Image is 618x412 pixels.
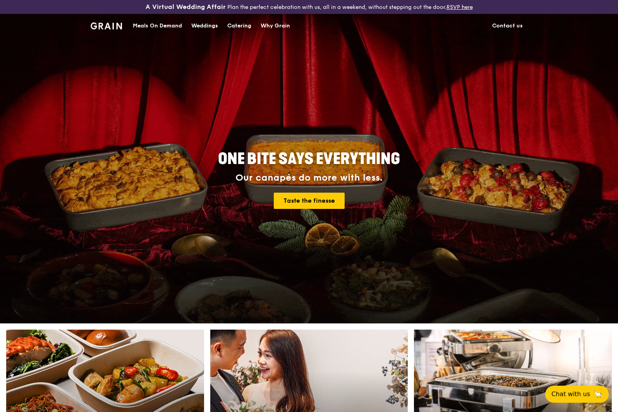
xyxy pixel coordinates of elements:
a: GrainGrain [91,14,122,37]
a: Weddings [187,14,223,38]
a: RSVP here [446,4,473,10]
a: Taste the finesse [274,193,345,209]
a: Why Grain [256,14,295,38]
div: Our canapés do more with less. [170,173,448,183]
span: ONE BITE SAYS EVERYTHING [218,150,400,168]
button: Chat with us🦙 [545,386,609,403]
a: Contact us [488,14,527,38]
div: Meals On Demand [133,14,182,38]
div: Weddings [191,14,218,38]
h3: A Virtual Wedding Affair [146,3,226,11]
div: Why Grain [261,14,290,38]
img: Grain [91,22,122,29]
div: Plan the perfect celebration with us, all in a weekend, without stepping out the door. [103,3,515,11]
div: Catering [227,14,251,38]
a: Catering [223,14,256,38]
span: Chat with us [551,390,590,399]
span: 🦙 [593,390,603,399]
